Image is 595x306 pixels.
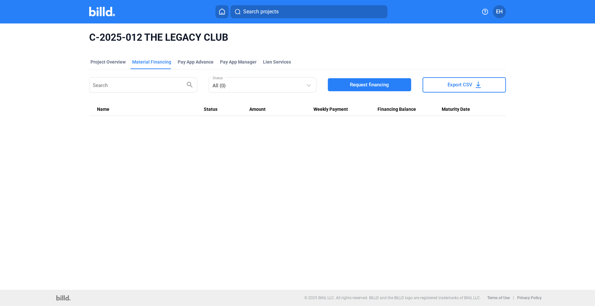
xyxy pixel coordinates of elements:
button: EH [493,5,506,18]
b: Terms of Use [487,296,509,300]
mat-icon: search [186,80,194,88]
div: Financing Balance [378,107,442,112]
button: Export CSV [422,77,506,93]
div: Pay App Advance [178,59,214,65]
span: EH [496,8,503,16]
span: Status [204,107,217,112]
span: Name [97,107,109,112]
span: C-2025-012 THE LEGACY CLUB [89,31,506,44]
span: Pay App Manager [220,59,256,65]
div: Amount [249,107,313,112]
div: Lien Services [263,59,291,65]
div: Status [204,107,250,112]
div: Maturity Date [442,107,498,112]
span: Maturity Date [442,107,470,112]
img: Billd Company Logo [89,7,115,16]
span: Financing Balance [378,107,416,112]
span: Request financing [350,81,389,88]
div: Material Financing [132,59,171,65]
span: Export CSV [448,81,472,88]
div: Weekly Payment [313,107,378,112]
span: Weekly Payment [313,107,348,112]
p: | [513,296,514,300]
div: Project Overview [90,59,126,65]
span: Amount [249,107,266,112]
span: Search projects [243,8,278,16]
button: Search projects [230,5,387,18]
div: Name [97,107,204,112]
img: logo [56,295,70,300]
p: © 2025 Billd, LLC. All rights reserved. BILLD and the BILLD logo are registered trademarks of Bil... [304,296,480,300]
button: Request financing [328,78,411,91]
b: Privacy Policy [517,296,541,300]
mat-select-trigger: All (0) [213,83,226,89]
